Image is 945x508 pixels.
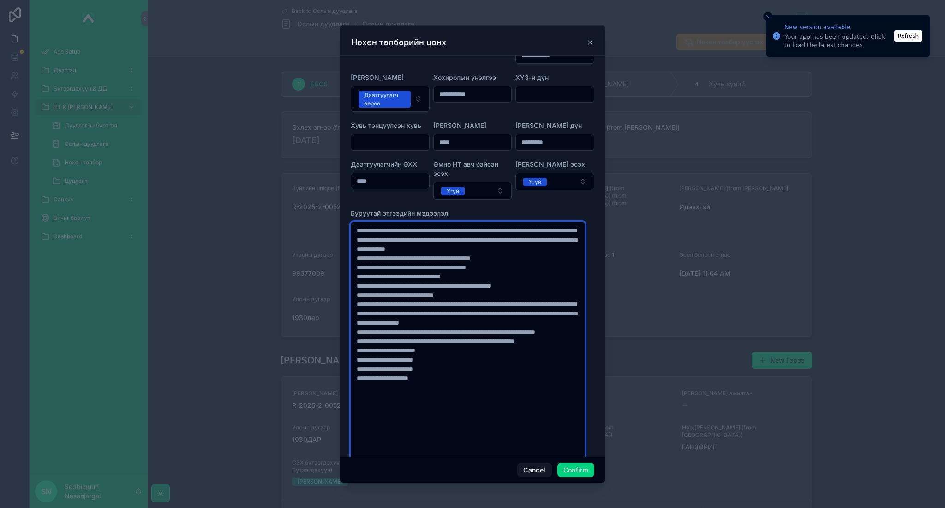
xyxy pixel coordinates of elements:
[351,73,404,81] span: [PERSON_NAME]
[351,86,430,112] button: Select Button
[433,182,512,200] button: Select Button
[433,121,486,129] span: [PERSON_NAME]
[784,23,891,32] div: New version available
[515,160,585,168] span: [PERSON_NAME] эсэх
[433,73,496,81] span: Хохиролын үнэлгээ
[515,173,594,190] button: Select Button
[433,160,498,177] span: Өмнө НТ авч байсан эсэх
[351,209,448,217] span: Буруутай этгээдийн мэдээлэл
[364,91,405,108] div: Даатгуулагч өөрөө
[894,30,922,42] button: Refresh
[515,73,549,81] span: ХҮЗ-н дүн
[784,33,891,49] div: Your app has been updated. Click to load the latest changes
[529,178,541,186] div: Үгүй
[557,463,594,478] button: Confirm
[515,121,582,129] span: [PERSON_NAME] дүн
[447,187,459,195] div: Үгүй
[351,37,446,48] h3: Нөхөн төлбөрийн цонх
[763,12,772,21] button: Close toast
[351,121,421,129] span: Хувь тэнцүүлсэн хувь
[351,160,417,168] span: Даатгуулагчийн ӨХХ
[517,463,551,478] button: Cancel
